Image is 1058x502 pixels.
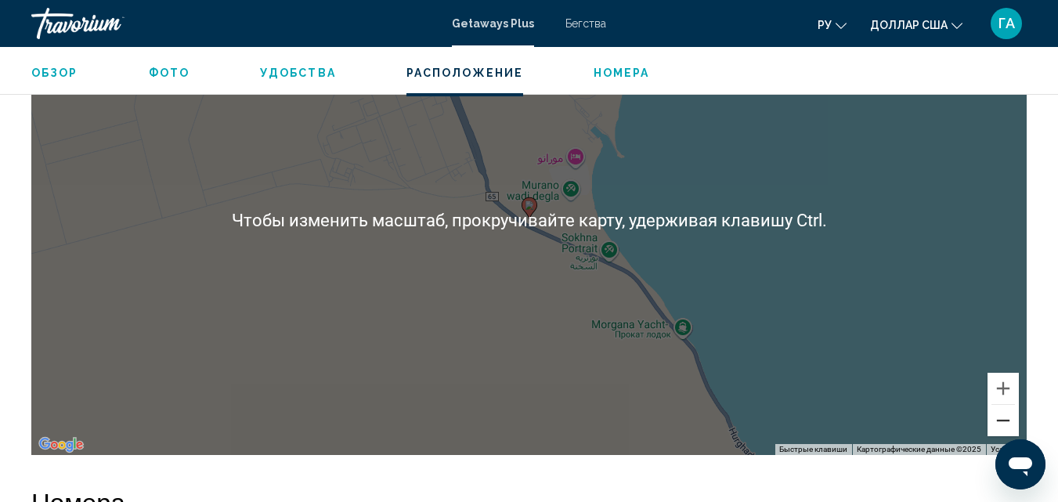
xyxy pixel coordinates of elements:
[260,67,336,79] span: Удобства
[995,439,1045,489] iframe: Кнопка запуска окна обмена сообщениями
[594,67,650,79] span: Номера
[35,435,87,455] img: Google
[452,17,534,30] a: Getaways Plus
[149,67,190,79] span: Фото
[986,7,1027,40] button: Меню пользователя
[988,405,1019,436] button: Уменьшить
[35,435,87,455] a: Открыть эту область в Google Картах (в новом окне)
[406,67,523,79] span: Расположение
[818,13,847,36] button: Изменить язык
[31,67,78,79] span: Обзор
[31,8,436,39] a: Травориум
[857,445,981,453] span: Картографические данные ©2025
[260,66,336,80] button: Удобства
[31,66,78,80] button: Обзор
[406,66,523,80] button: Расположение
[870,19,948,31] font: доллар США
[988,373,1019,404] button: Увеличить
[991,445,1022,453] a: Условия
[594,66,650,80] button: Номера
[870,13,962,36] button: Изменить валюту
[818,19,832,31] font: ру
[998,15,1015,31] font: ГА
[565,17,606,30] a: Бегства
[779,444,847,455] button: Быстрые клавиши
[149,66,190,80] button: Фото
